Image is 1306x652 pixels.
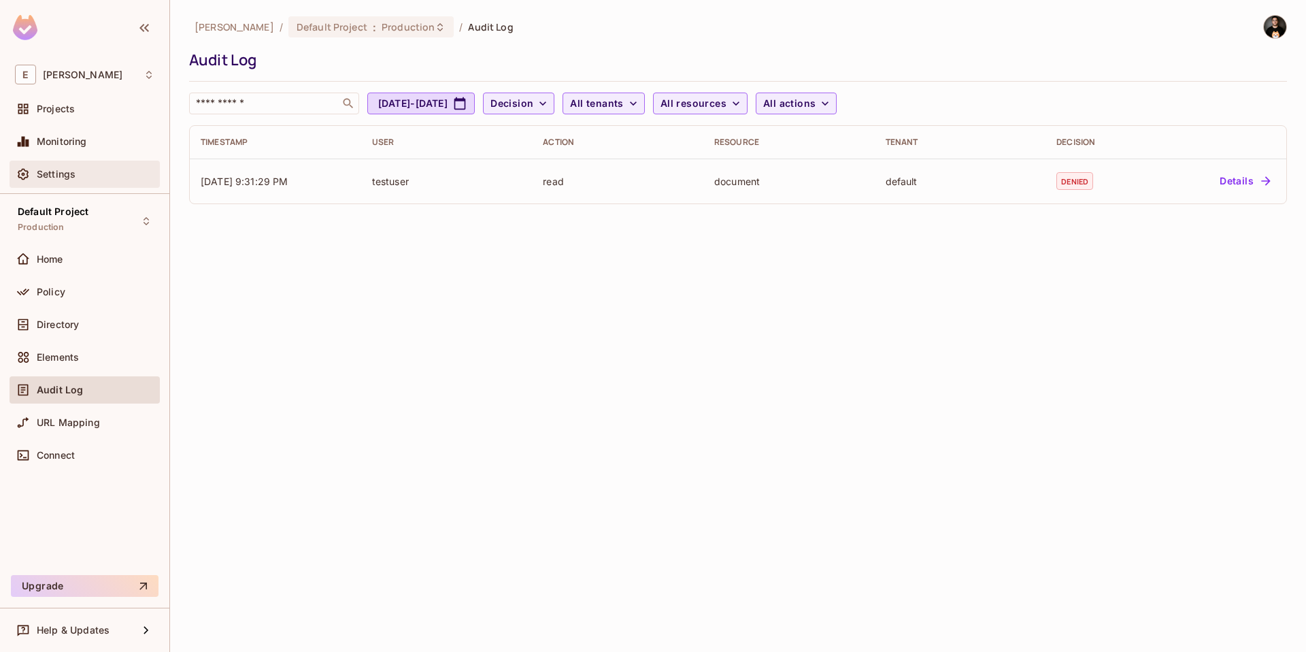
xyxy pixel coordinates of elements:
button: All resources [653,93,748,114]
div: Decision [1056,137,1136,148]
div: default [886,175,1035,188]
span: Default Project [18,206,88,217]
div: User [372,137,522,148]
span: : [372,22,377,33]
span: Home [37,254,63,265]
li: / [280,20,283,33]
button: Details [1214,170,1275,192]
span: All actions [763,95,816,112]
div: Audit Log [189,50,1280,70]
div: read [543,175,692,188]
span: URL Mapping [37,417,100,428]
span: Policy [37,287,65,297]
span: Decision [490,95,533,112]
span: All resources [660,95,726,112]
img: Eli Moshkovich [1264,16,1286,38]
span: Settings [37,169,76,180]
button: Upgrade [11,575,158,597]
button: All tenants [563,93,644,114]
span: Workspace: Eli [43,69,122,80]
div: Resource [714,137,864,148]
img: SReyMgAAAABJRU5ErkJggg== [13,15,37,40]
span: denied [1056,172,1093,190]
div: Action [543,137,692,148]
div: Timestamp [201,137,350,148]
span: Directory [37,319,79,330]
span: All tenants [570,95,623,112]
span: Help & Updates [37,625,110,636]
span: [DATE] 9:31:29 PM [201,176,288,187]
span: Monitoring [37,136,87,147]
span: Projects [37,103,75,114]
span: Audit Log [468,20,513,33]
span: Default Project [297,20,367,33]
li: / [459,20,463,33]
div: document [714,175,864,188]
span: Production [18,222,65,233]
span: Audit Log [37,385,83,395]
span: E [15,65,36,84]
span: the active workspace [195,20,274,33]
div: Tenant [886,137,1035,148]
span: Production [382,20,435,33]
button: [DATE]-[DATE] [367,93,475,114]
div: testuser [372,175,522,188]
button: All actions [756,93,837,114]
button: Decision [483,93,554,114]
span: Connect [37,450,75,461]
span: Elements [37,352,79,363]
